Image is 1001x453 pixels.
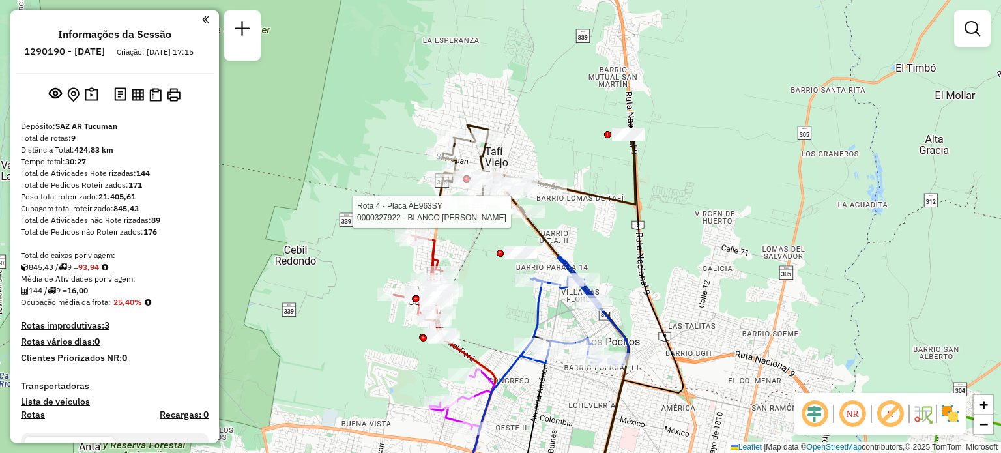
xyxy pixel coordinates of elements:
[147,85,164,104] button: Visualizar Romaneio
[59,263,67,271] i: Total de rotas
[974,415,993,434] a: Zoom out
[21,273,209,285] div: Média de Atividades por viagem:
[21,320,209,331] h4: Rotas improdutivas:
[875,398,906,430] span: Exibir rótulo
[113,203,139,213] strong: 845,43
[912,403,933,424] img: Fluxo de ruas
[104,319,109,331] strong: 3
[21,381,209,392] h4: Transportadoras
[143,227,157,237] strong: 176
[136,168,150,178] strong: 144
[612,128,645,141] div: Atividade não roteirizada - AUTOSERVICIO CAPO S.A.
[202,12,209,27] a: Clique aqui para minimizar o painel
[21,121,209,132] div: Depósito:
[122,352,127,364] strong: 0
[979,416,988,432] span: −
[128,180,142,190] strong: 171
[21,179,209,191] div: Total de Pedidos Roteirizados:
[58,28,171,40] h4: Informações da Sessão
[65,85,82,105] button: Centralizar mapa no depósito ou ponto de apoio
[98,192,136,201] strong: 21.405,61
[21,250,209,261] div: Total de caixas por viagem:
[82,85,101,105] button: Painel de Sugestão
[46,84,65,105] button: Exibir sessão original
[807,443,862,452] a: OpenStreetMap
[160,409,209,420] h4: Recargas: 0
[111,46,199,58] div: Criação: [DATE] 17:15
[21,144,209,156] div: Distância Total:
[21,261,209,273] div: 845,43 / 9 =
[21,226,209,238] div: Total de Pedidos não Roteirizados:
[21,287,29,295] i: Total de Atividades
[21,263,29,271] i: Cubagem total roteirizado
[504,246,537,259] div: Atividade não roteirizada - LUGUENZE SRL
[21,203,209,214] div: Cubagem total roteirizado:
[111,85,129,105] button: Logs desbloquear sessão
[67,285,88,295] strong: 16,00
[65,156,86,166] strong: 30:27
[48,287,56,295] i: Total de rotas
[799,398,830,430] span: Ocultar deslocamento
[21,132,209,144] div: Total de rotas:
[74,145,113,154] strong: 424,83 km
[21,409,45,420] a: Rotas
[21,168,209,179] div: Total de Atividades Roteirizadas:
[145,299,151,306] em: Média calculada utilizando a maior ocupação (%Peso ou %Cubagem) de cada rota da sessão. Rotas cro...
[24,46,105,57] h6: 1290190 - [DATE]
[164,85,183,104] button: Imprimir Rotas
[21,297,111,307] span: Ocupação média da frota:
[21,156,209,168] div: Tempo total:
[229,16,255,45] a: Nova sessão e pesquisa
[129,85,147,103] button: Visualizar relatório de Roteirização
[94,336,100,347] strong: 0
[113,297,142,307] strong: 25,40%
[21,336,209,347] h4: Rotas vários dias:
[21,285,209,297] div: 144 / 9 =
[21,214,209,226] div: Total de Atividades não Roteirizadas:
[974,395,993,415] a: Zoom in
[102,263,108,271] i: Meta Caixas/viagem: 251,72 Diferença: -157,78
[55,121,117,131] strong: SAZ AR Tucuman
[78,262,99,272] strong: 93,94
[151,215,160,225] strong: 89
[727,442,1001,453] div: Map data © contributors,© 2025 TomTom, Microsoft
[21,353,209,364] h4: Clientes Priorizados NR:
[940,403,961,424] img: Exibir/Ocultar setores
[837,398,868,430] span: Ocultar NR
[71,133,76,143] strong: 9
[731,443,762,452] a: Leaflet
[764,443,766,452] span: |
[21,396,209,407] h4: Lista de veículos
[979,396,988,413] span: +
[21,191,209,203] div: Peso total roteirizado:
[959,16,985,42] a: Exibir filtros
